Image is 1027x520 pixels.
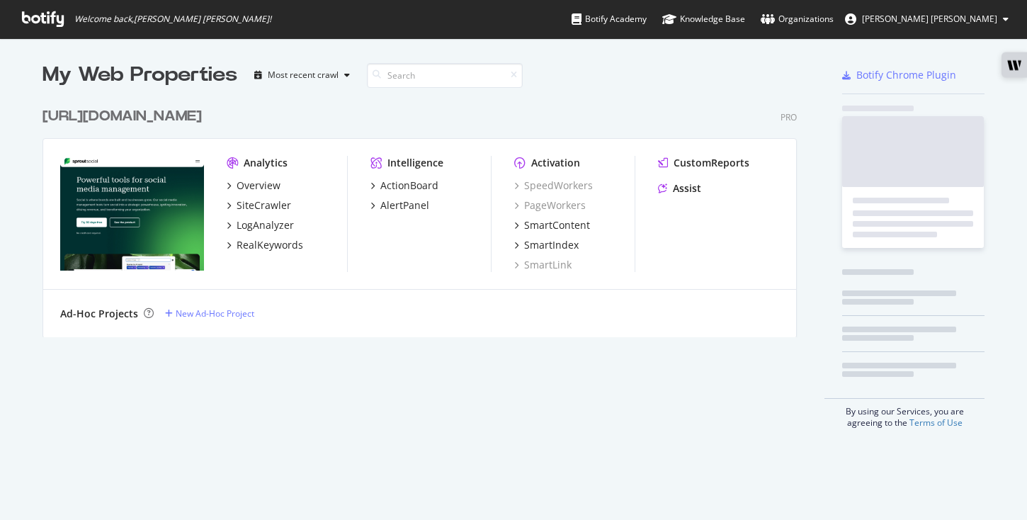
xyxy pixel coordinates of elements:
div: AlertPanel [380,198,429,213]
div: Ad-Hoc Projects [60,307,138,321]
button: [PERSON_NAME] [PERSON_NAME] [834,8,1020,30]
a: SiteCrawler [227,198,291,213]
div: SiteCrawler [237,198,291,213]
div: Knowledge Base [662,12,745,26]
input: Search [367,63,523,88]
a: [URL][DOMAIN_NAME] [42,106,208,127]
div: [URL][DOMAIN_NAME] [42,106,202,127]
a: Terms of Use [909,417,963,429]
div: Activation [531,156,580,170]
a: SmartLink [514,258,572,272]
div: RealKeywords [237,238,303,252]
div: New Ad-Hoc Project [176,307,254,320]
a: SmartContent [514,218,590,232]
a: Overview [227,179,280,193]
a: RealKeywords [227,238,303,252]
a: Assist [658,181,701,196]
div: Overview [237,179,280,193]
div: SmartContent [524,218,590,232]
a: CustomReports [658,156,749,170]
a: New Ad-Hoc Project [165,307,254,320]
img: https://sproutsocial.com/ [60,156,204,271]
div: Organizations [761,12,834,26]
button: Most recent crawl [249,64,356,86]
div: Botify Chrome Plugin [856,68,956,82]
div: My Web Properties [42,61,237,89]
div: By using our Services, you are agreeing to the [824,398,985,429]
a: AlertPanel [370,198,429,213]
div: LogAnalyzer [237,218,294,232]
div: grid [42,89,808,337]
a: LogAnalyzer [227,218,294,232]
div: Intelligence [387,156,443,170]
a: ActionBoard [370,179,438,193]
div: ActionBoard [380,179,438,193]
span: McCall Lanman [862,13,997,25]
a: SmartIndex [514,238,579,252]
div: CustomReports [674,156,749,170]
div: Most recent crawl [268,71,339,79]
div: Analytics [244,156,288,170]
a: SpeedWorkers [514,179,593,193]
div: Pro [781,111,797,123]
a: PageWorkers [514,198,586,213]
div: Assist [673,181,701,196]
span: Welcome back, [PERSON_NAME] [PERSON_NAME] ! [74,13,271,25]
div: SmartIndex [524,238,579,252]
a: Botify Chrome Plugin [842,68,956,82]
div: Botify Academy [572,12,647,26]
